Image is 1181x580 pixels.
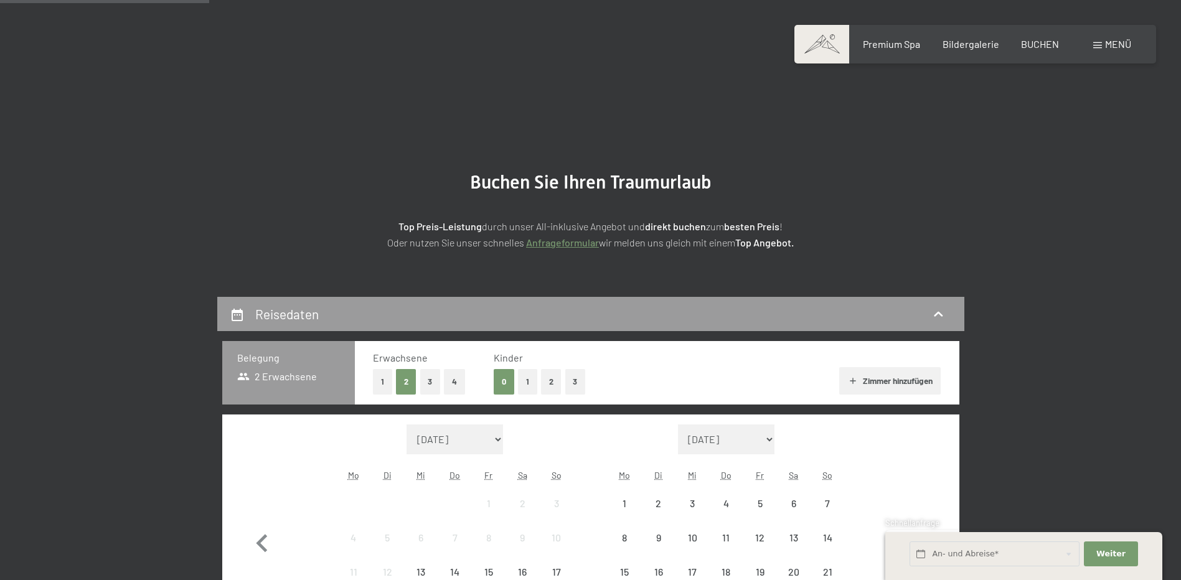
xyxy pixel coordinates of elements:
div: 1 [473,498,504,530]
abbr: Montag [348,470,359,480]
div: Anreise nicht möglich [675,521,709,554]
button: Zimmer hinzufügen [839,367,941,395]
abbr: Sonntag [822,470,832,480]
h3: Belegung [237,351,340,365]
div: 7 [440,533,471,564]
div: Anreise nicht möglich [404,521,438,554]
div: Tue Sep 09 2025 [642,521,675,554]
a: Bildergalerie [943,38,999,50]
abbr: Donnerstag [449,470,460,480]
div: Mon Aug 04 2025 [337,521,370,554]
div: 2 [643,498,674,530]
abbr: Dienstag [383,470,392,480]
button: 3 [420,369,441,395]
p: durch unser All-inklusive Angebot und zum ! Oder nutzen Sie unser schnelles wir melden uns gleich... [280,218,902,250]
div: Sun Sep 07 2025 [811,487,844,520]
div: Wed Sep 03 2025 [675,487,709,520]
h2: Reisedaten [255,306,319,322]
div: 10 [540,533,572,564]
div: Fri Aug 01 2025 [472,487,506,520]
span: Menü [1105,38,1131,50]
div: 6 [778,498,809,530]
div: 5 [744,498,775,530]
div: Sun Aug 03 2025 [539,487,573,520]
button: 4 [444,369,465,395]
div: Anreise nicht möglich [539,521,573,554]
div: 13 [778,533,809,564]
div: Anreise nicht möglich [608,521,641,554]
abbr: Freitag [484,470,492,480]
div: Anreise nicht möglich [777,487,811,520]
button: 3 [565,369,586,395]
div: 6 [405,533,436,564]
span: Buchen Sie Ihren Traumurlaub [470,171,712,193]
div: Fri Sep 05 2025 [743,487,776,520]
div: 4 [710,498,741,530]
strong: Top Preis-Leistung [398,220,482,232]
div: Sat Sep 06 2025 [777,487,811,520]
abbr: Dienstag [654,470,662,480]
button: 0 [494,369,514,395]
div: Anreise nicht möglich [472,487,506,520]
div: 8 [473,533,504,564]
span: Schnellanfrage [885,518,939,528]
button: 1 [373,369,392,395]
div: 3 [540,498,572,530]
div: Anreise nicht möglich [506,521,539,554]
div: Thu Sep 11 2025 [709,521,743,554]
div: Anreise nicht möglich [709,521,743,554]
div: Anreise nicht möglich [777,521,811,554]
button: Weiter [1084,541,1137,567]
div: Sat Aug 09 2025 [506,521,539,554]
span: 2 Erwachsene [237,370,318,383]
a: BUCHEN [1021,38,1059,50]
div: 4 [338,533,369,564]
div: Fri Aug 08 2025 [472,521,506,554]
a: Premium Spa [863,38,920,50]
strong: direkt buchen [645,220,706,232]
div: 5 [372,533,403,564]
div: 9 [643,533,674,564]
div: Tue Aug 05 2025 [370,521,404,554]
abbr: Samstag [789,470,798,480]
abbr: Mittwoch [416,470,425,480]
button: 2 [396,369,416,395]
div: Sat Sep 13 2025 [777,521,811,554]
div: 3 [677,498,708,530]
div: 8 [609,533,640,564]
div: Anreise nicht möglich [811,521,844,554]
span: Erwachsene [373,352,428,363]
div: Anreise nicht möglich [675,487,709,520]
div: Fri Sep 12 2025 [743,521,776,554]
div: Anreise nicht möglich [743,487,776,520]
a: Anfrageformular [526,236,599,248]
strong: besten Preis [724,220,779,232]
div: Anreise nicht möglich [608,487,641,520]
span: Weiter [1096,548,1126,559]
div: Sat Aug 02 2025 [506,487,539,520]
div: 14 [812,533,843,564]
abbr: Sonntag [552,470,562,480]
div: Anreise nicht möglich [642,521,675,554]
div: Anreise nicht möglich [472,521,506,554]
div: Thu Sep 04 2025 [709,487,743,520]
div: Anreise nicht möglich [370,521,404,554]
div: Anreise nicht möglich [811,487,844,520]
div: Anreise nicht möglich [539,487,573,520]
abbr: Donnerstag [721,470,732,480]
abbr: Mittwoch [688,470,697,480]
div: 9 [507,533,538,564]
abbr: Samstag [518,470,527,480]
div: Anreise nicht möglich [743,521,776,554]
div: 11 [710,533,741,564]
span: Kinder [494,352,523,363]
strong: Top Angebot. [735,236,794,248]
abbr: Freitag [756,470,764,480]
div: Mon Sep 01 2025 [608,487,641,520]
div: 1 [609,498,640,530]
div: Tue Sep 02 2025 [642,487,675,520]
div: Anreise nicht möglich [438,521,472,554]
